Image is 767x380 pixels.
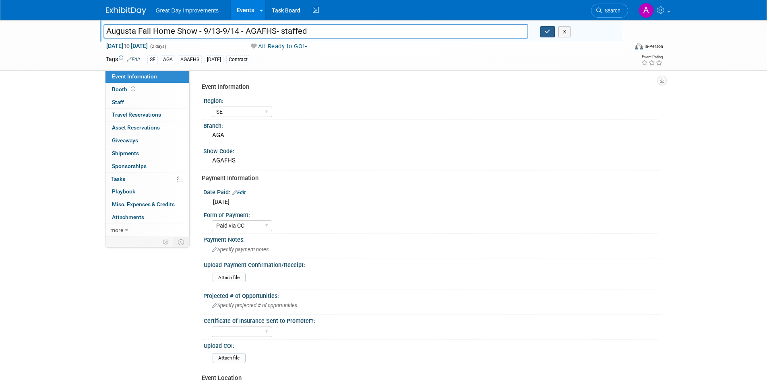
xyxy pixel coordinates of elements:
div: Projected # of Opportunities: [203,290,662,300]
span: Search [602,8,620,14]
a: Booth [105,83,189,96]
div: AGAFHS [209,154,655,167]
div: Date Paid: [203,186,662,197]
td: Tags [106,55,140,64]
a: Search [591,4,628,18]
div: Region: [204,95,658,105]
span: Giveaways [112,137,138,144]
span: Playbook [112,188,135,195]
div: Event Rating [641,55,663,59]
span: Attachments [112,214,144,220]
a: Giveaways [105,134,189,147]
div: In-Person [644,43,663,49]
td: Personalize Event Tab Strip [159,237,173,247]
a: Sponsorships [105,160,189,173]
span: Specify payment notes [212,246,269,253]
img: Format-Inperson.png [635,43,643,49]
a: Edit [232,190,246,195]
a: Staff [105,96,189,109]
div: Upload COI: [204,340,658,350]
span: Booth not reserved yet [129,86,137,92]
div: Branch: [203,120,662,130]
a: Shipments [105,147,189,160]
span: [DATE] [DATE] [106,42,148,49]
div: Event Information [202,83,655,91]
div: Payment Information [202,174,655,183]
div: Show Code: [203,145,662,155]
div: Event Format [581,42,664,54]
span: Tasks [111,176,125,182]
div: [DATE] [205,55,223,64]
span: to [123,43,131,49]
a: Edit [127,57,140,62]
span: Asset Reservations [112,124,160,131]
td: Toggle Event Tabs [173,237,189,247]
span: (2 days) [149,44,166,49]
div: Certificate of Insurance Sent to Promoter?: [204,315,658,325]
a: more [105,224,189,236]
span: more [110,227,123,233]
a: Tasks [105,173,189,185]
div: SE [147,55,158,64]
img: ExhibitDay [106,7,146,15]
a: Asset Reservations [105,121,189,134]
a: Attachments [105,211,189,224]
div: AGA [209,129,655,142]
span: Travel Reservations [112,111,161,118]
div: Form of Payment: [204,209,658,219]
span: Booth [112,86,137,92]
div: Contract [226,55,250,64]
span: Misc. Expenses & Credits [112,201,175,207]
span: [DATE] [213,199,229,205]
span: Staff [112,99,124,105]
span: Great Day Improvements [156,7,219,14]
div: AGAFHS [178,55,202,64]
span: Shipments [112,150,139,156]
a: Travel Reservations [105,109,189,121]
div: Upload Payment Confirmation/Receipt: [204,259,658,269]
span: Specify projected # of opportunities [212,302,297,308]
div: AGA [161,55,175,64]
button: X [558,26,571,37]
a: Misc. Expenses & Credits [105,198,189,211]
a: Event Information [105,70,189,83]
span: Sponsorships [112,163,147,169]
span: Event Information [112,73,157,80]
a: Playbook [105,185,189,198]
button: All Ready to GO! [248,42,311,51]
img: Akeela Miller [639,3,654,18]
div: Payment Notes: [203,234,662,244]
